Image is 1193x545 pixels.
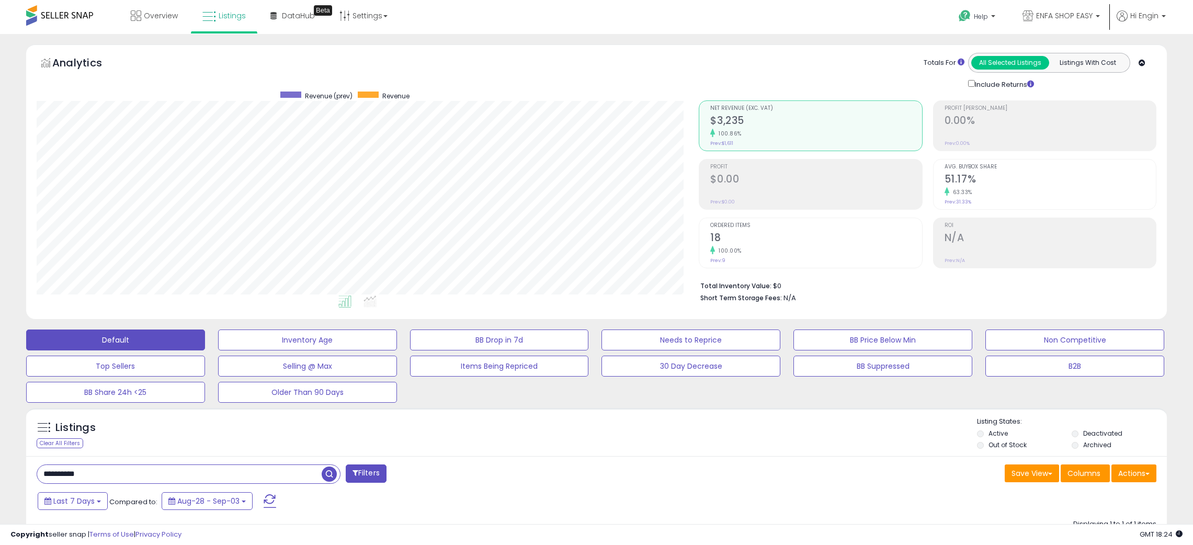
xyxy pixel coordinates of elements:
[945,115,1156,129] h2: 0.00%
[945,173,1156,187] h2: 51.17%
[162,492,253,510] button: Aug-28 - Sep-03
[710,106,922,111] span: Net Revenue (Exc. VAT)
[977,417,1167,427] p: Listing States:
[793,356,972,377] button: BB Suppressed
[1036,10,1093,21] span: ENFA SHOP EASY
[177,496,240,506] span: Aug-28 - Sep-03
[945,106,1156,111] span: Profit [PERSON_NAME]
[710,257,725,264] small: Prev: 9
[26,330,205,350] button: Default
[1005,464,1059,482] button: Save View
[382,92,410,100] span: Revenue
[989,429,1008,438] label: Active
[1073,519,1156,529] div: Displaying 1 to 1 of 1 items
[410,330,589,350] button: BB Drop in 7d
[144,10,178,21] span: Overview
[710,173,922,187] h2: $0.00
[783,293,796,303] span: N/A
[219,10,246,21] span: Listings
[700,281,771,290] b: Total Inventory Value:
[945,164,1156,170] span: Avg. Buybox Share
[1083,429,1122,438] label: Deactivated
[945,199,971,205] small: Prev: 31.33%
[601,356,780,377] button: 30 Day Decrease
[793,330,972,350] button: BB Price Below Min
[314,5,332,16] div: Tooltip anchor
[949,188,972,196] small: 63.33%
[924,58,964,68] div: Totals For
[10,530,181,540] div: seller snap | |
[109,497,157,507] span: Compared to:
[710,223,922,229] span: Ordered Items
[53,496,95,506] span: Last 7 Days
[985,330,1164,350] button: Non Competitive
[1130,10,1158,21] span: Hi Engin
[715,247,742,255] small: 100.00%
[1140,529,1183,539] span: 2025-09-12 18:24 GMT
[958,9,971,22] i: Get Help
[218,356,397,377] button: Selling @ Max
[1049,56,1127,70] button: Listings With Cost
[700,279,1149,291] li: $0
[710,164,922,170] span: Profit
[950,2,1006,34] a: Help
[410,356,589,377] button: Items Being Repriced
[1061,464,1110,482] button: Columns
[305,92,353,100] span: Revenue (prev)
[218,382,397,403] button: Older Than 90 Days
[10,529,49,539] strong: Copyright
[945,257,965,264] small: Prev: N/A
[38,492,108,510] button: Last 7 Days
[282,10,315,21] span: DataHub
[971,56,1049,70] button: All Selected Listings
[945,232,1156,246] h2: N/A
[26,356,205,377] button: Top Sellers
[89,529,134,539] a: Terms of Use
[945,223,1156,229] span: ROI
[710,140,733,146] small: Prev: $1,611
[715,130,742,138] small: 100.86%
[700,293,782,302] b: Short Term Storage Fees:
[1117,10,1166,34] a: Hi Engin
[974,12,988,21] span: Help
[601,330,780,350] button: Needs to Reprice
[985,356,1164,377] button: B2B
[710,232,922,246] h2: 18
[1111,464,1156,482] button: Actions
[989,440,1027,449] label: Out of Stock
[52,55,122,73] h5: Analytics
[346,464,387,483] button: Filters
[55,421,96,435] h5: Listings
[960,78,1047,90] div: Include Returns
[37,438,83,448] div: Clear All Filters
[26,382,205,403] button: BB Share 24h <25
[135,529,181,539] a: Privacy Policy
[1083,440,1111,449] label: Archived
[1067,468,1100,479] span: Columns
[218,330,397,350] button: Inventory Age
[710,199,735,205] small: Prev: $0.00
[710,115,922,129] h2: $3,235
[945,140,970,146] small: Prev: 0.00%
